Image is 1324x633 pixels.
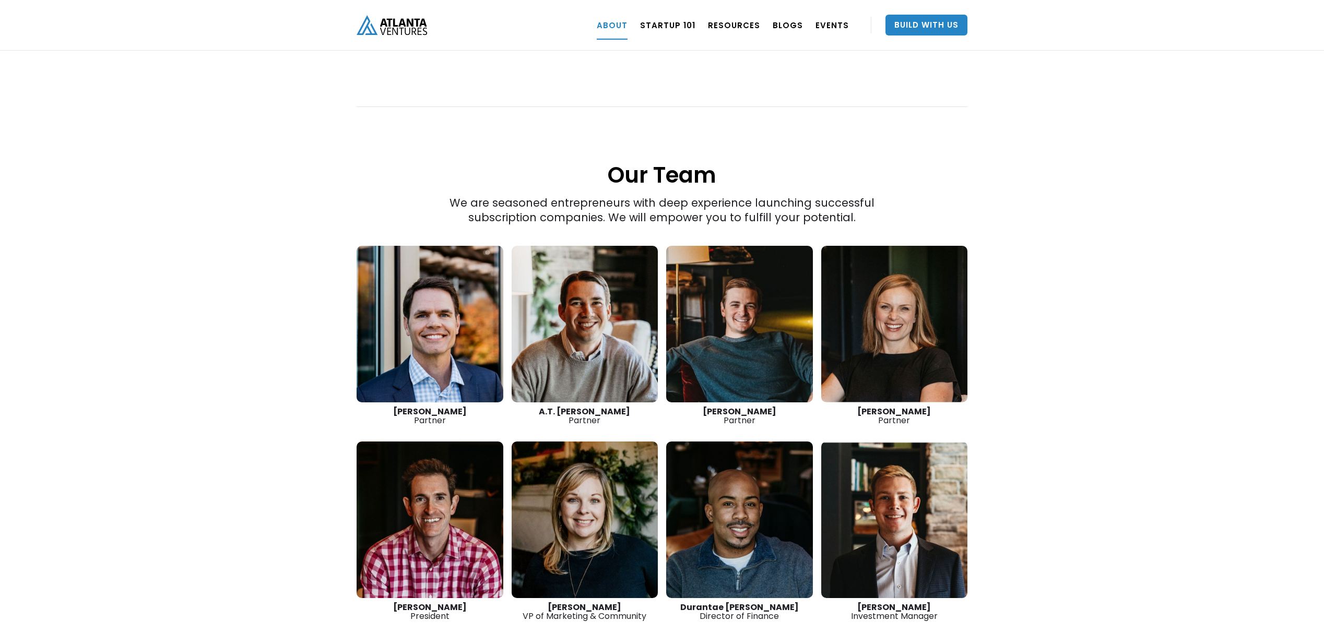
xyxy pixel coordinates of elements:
div: Partner [357,407,503,425]
strong: [PERSON_NAME] [393,405,467,417]
div: Investment Manager [821,603,968,620]
div: Partner [666,407,813,425]
strong: [PERSON_NAME] [393,601,467,613]
a: RESOURCES [708,10,760,40]
a: Build With Us [885,15,967,35]
div: Partner [512,407,658,425]
strong: [PERSON_NAME] [548,601,621,613]
strong: [PERSON_NAME] [857,601,931,613]
strong: [PERSON_NAME] [857,405,931,417]
h1: Our Team [357,108,967,190]
a: Startup 101 [640,10,695,40]
strong: Durantae [PERSON_NAME] [680,601,799,613]
a: ABOUT [597,10,628,40]
a: BLOGS [773,10,803,40]
div: Partner [821,407,968,425]
div: President [357,603,503,620]
div: Director of Finance [666,603,813,620]
div: VP of Marketing & Community [512,603,658,620]
strong: A.T. [PERSON_NAME] [539,405,630,417]
strong: [PERSON_NAME] [703,405,776,417]
a: EVENTS [815,10,849,40]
